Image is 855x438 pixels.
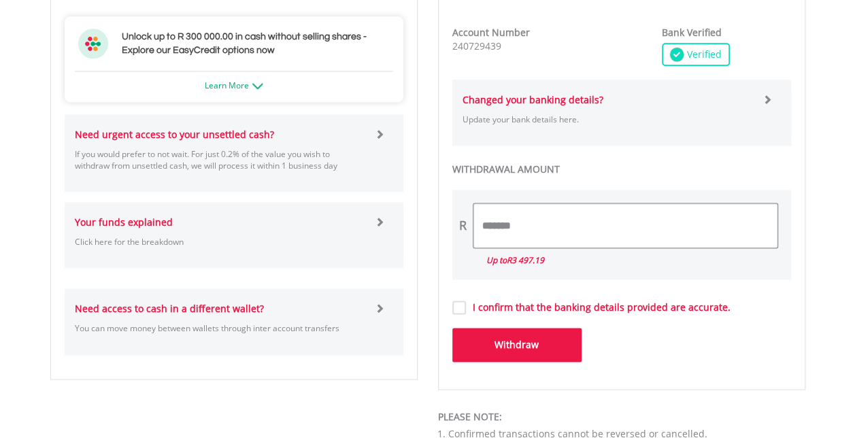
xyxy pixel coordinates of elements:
strong: Your funds explained [75,216,173,229]
strong: Changed your banking details? [463,93,603,106]
i: Up to [486,254,544,266]
img: ec-flower.svg [78,29,108,58]
h3: Unlock up to R 300 000.00 in cash without selling shares - Explore our EasyCredit options now [122,30,390,57]
button: Withdraw [452,328,582,362]
strong: Need urgent access to your unsettled cash? [75,128,274,141]
img: ec-arrow-down.png [252,83,263,89]
label: I confirm that the banking details provided are accurate. [466,301,731,314]
span: Verified [684,48,722,61]
span: R3 497.19 [507,254,544,266]
label: WITHDRAWAL AMOUNT [452,163,791,176]
p: Click here for the breakdown [75,236,365,248]
strong: Account Number [452,26,530,39]
span: 240729439 [452,39,501,52]
p: If you would prefer to not wait. For just 0.2% of the value you wish to withdraw from unsettled c... [75,148,365,171]
strong: Need access to cash in a different wallet? [75,302,264,315]
strong: Bank Verified [662,26,722,39]
a: Need access to cash in a different wallet? You can move money between wallets through inter accou... [75,288,393,354]
p: You can move money between wallets through inter account transfers [75,322,365,334]
p: Update your bank details here. [463,114,753,125]
a: Learn More [205,80,263,91]
div: R [459,217,467,235]
div: PLEASE NOTE: [438,410,805,424]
